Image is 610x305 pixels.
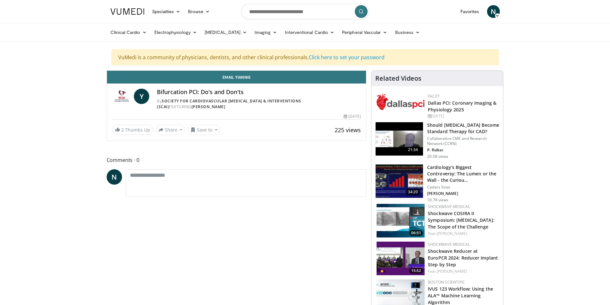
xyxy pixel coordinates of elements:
img: Society for Cardiovascular Angiography & Interventions (SCAI) [112,89,132,104]
img: VuMedi Logo [110,8,144,15]
p: Collaborative CME and Research Network (CCRN) [427,136,499,146]
a: Dallas PCI: Coronary Imaging & Physiology 2025 [428,100,496,113]
h3: Should [MEDICAL_DATA] Become Standard Therapy for CAD? [427,122,499,135]
a: [PERSON_NAME] [437,269,467,274]
p: [PERSON_NAME] [427,191,499,196]
a: 15:52 [377,242,425,275]
a: Society for Cardiovascular [MEDICAL_DATA] & Interventions (SCAI) [157,98,301,109]
p: 20.0K views [427,154,448,159]
div: [DATE] [344,114,361,119]
p: P. Ridker [427,148,499,153]
a: Imaging [251,26,281,39]
a: Interventional Cardio [281,26,338,39]
span: 34:20 [405,189,421,195]
a: Shockwave Medical [428,242,470,247]
a: N [487,5,500,18]
input: Search topics, interventions [241,4,369,19]
a: Specialties [148,5,184,18]
a: Shockwave COSIRA II Symposium: [MEDICAL_DATA]: The Scope of the Challenge [428,210,494,230]
a: Click here to set your password [309,54,385,61]
button: Save to [188,125,220,135]
a: 21:34 Should [MEDICAL_DATA] Become Standard Therapy for CAD? Collaborative CME and Research Netwo... [375,122,499,159]
div: VuMedi is a community of physicians, dentists, and other clinical professionals. [111,49,499,65]
span: 21:34 [405,147,421,153]
h3: Cardiology’s Biggest Controversy: The Lumen or the Wall - the Curiou… [427,164,499,183]
a: Shockwave Reducer at EuroPCR 2024: Reducer Implant Step by Step [428,248,498,268]
h4: Bifurcation PCI: Do's and Don'ts [157,89,361,96]
a: FACET [428,93,440,99]
a: Browse [184,5,214,18]
img: fadbcca3-3c72-4f96-a40d-f2c885e80660.150x105_q85_crop-smart_upscale.jpg [377,242,425,275]
a: 06:51 [377,204,425,237]
a: Email Yiannis [107,71,366,84]
a: 2 Thumbs Up [112,125,153,135]
a: Shockwave Medical [428,204,470,209]
a: [MEDICAL_DATA] [201,26,251,39]
p: Cedars Sinai [427,185,499,190]
div: Feat. [428,269,498,274]
img: c35ce14a-3a80-4fd3-b91e-c59d4b4f33e6.150x105_q85_crop-smart_upscale.jpg [377,204,425,237]
p: 10.7K views [427,197,448,203]
img: 939357b5-304e-4393-95de-08c51a3c5e2a.png.150x105_q85_autocrop_double_scale_upscale_version-0.2.png [377,93,425,110]
div: [DATE] [428,113,498,119]
a: Boston Scientific [428,279,465,285]
a: Favorites [457,5,483,18]
div: By FEATURING [157,98,361,110]
div: Feat. [428,231,498,237]
span: 06:51 [409,230,423,236]
button: Share [156,125,185,135]
a: [PERSON_NAME] [191,104,225,109]
img: eb63832d-2f75-457d-8c1a-bbdc90eb409c.150x105_q85_crop-smart_upscale.jpg [376,122,423,156]
a: [PERSON_NAME] [437,231,467,236]
span: 2 [121,127,124,133]
a: Y [134,89,149,104]
a: 34:20 Cardiology’s Biggest Controversy: The Lumen or the Wall - the Curiou… Cedars Sinai [PERSON_... [375,164,499,203]
a: N [107,169,122,185]
span: Comments 0 [107,156,367,164]
span: 15:52 [409,268,423,274]
img: d453240d-5894-4336-be61-abca2891f366.150x105_q85_crop-smart_upscale.jpg [376,165,423,198]
span: 225 views [335,126,361,134]
a: Electrophysiology [150,26,201,39]
h4: Related Videos [375,75,421,82]
a: Peripheral Vascular [338,26,391,39]
a: Clinical Cardio [107,26,150,39]
a: Business [391,26,424,39]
